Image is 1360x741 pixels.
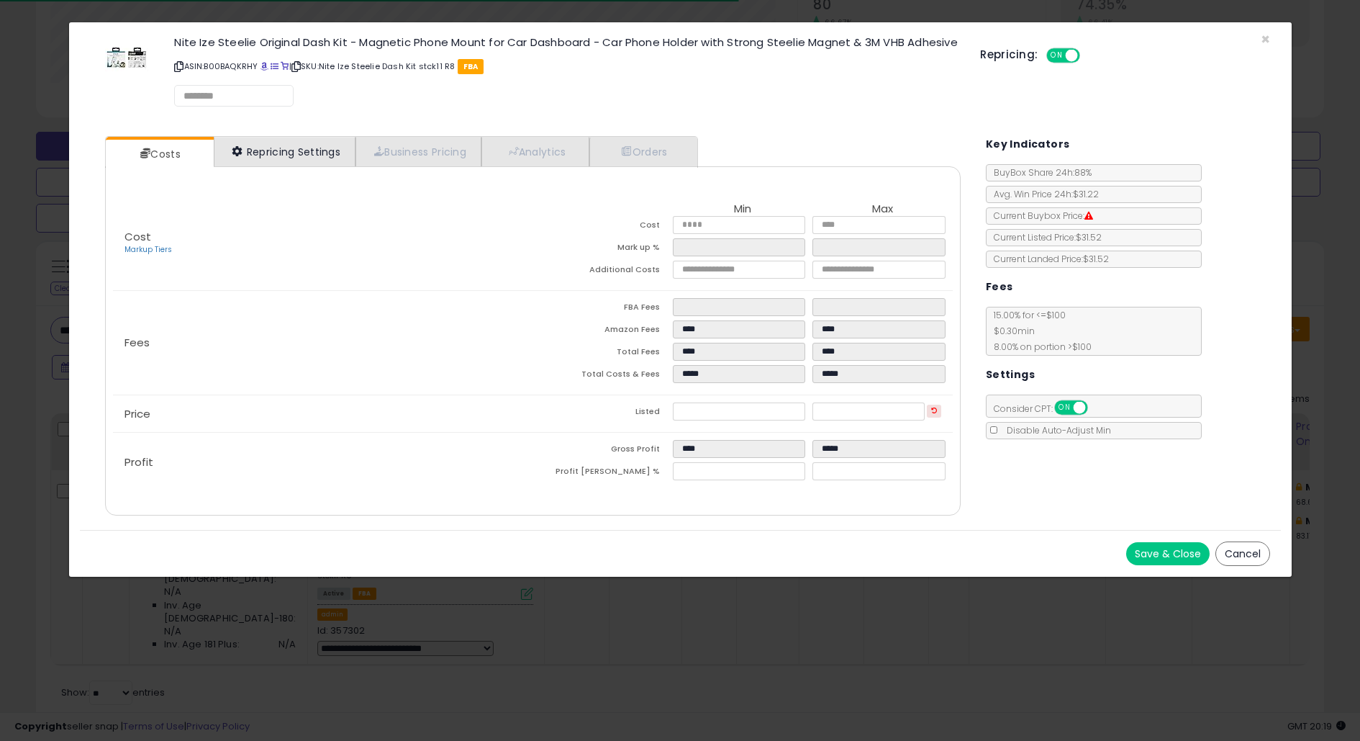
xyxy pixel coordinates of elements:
[113,408,533,420] p: Price
[1078,50,1101,62] span: OFF
[106,140,212,169] a: Costs
[987,325,1035,337] span: $0.30 min
[105,37,148,80] img: 41hWMnlgwEL._SL60_.jpg
[458,59,484,74] span: FBA
[532,298,673,320] td: FBA Fees
[987,166,1092,179] span: BuyBox Share 24h: 88%
[1056,402,1074,414] span: ON
[281,60,289,72] a: Your listing only
[1084,212,1093,220] i: Suppressed Buy Box
[1048,50,1066,62] span: ON
[673,203,813,216] th: Min
[987,231,1102,243] span: Current Listed Price: $31.52
[113,337,533,349] p: Fees
[532,216,673,238] td: Cost
[532,238,673,261] td: Mark up %
[986,366,1035,384] h5: Settings
[174,55,958,78] p: ASIN: B00BAQKRHY | SKU: Nite Ize Steelie Dash Kit stck11 R8
[987,341,1092,353] span: 8.00 % on portion > $100
[355,137,481,166] a: Business Pricing
[481,137,589,166] a: Analytics
[532,343,673,365] td: Total Fees
[532,365,673,387] td: Total Costs & Fees
[987,403,1107,415] span: Consider CPT:
[260,60,268,72] a: BuyBox page
[214,137,356,166] a: Repricing Settings
[986,278,1013,296] h5: Fees
[124,244,172,255] a: Markup Tiers
[271,60,278,72] a: All offer listings
[532,440,673,462] td: Gross Profit
[987,188,1099,200] span: Avg. Win Price 24h: $31.22
[113,231,533,256] p: Cost
[1126,542,1210,565] button: Save & Close
[812,203,953,216] th: Max
[532,261,673,283] td: Additional Costs
[986,135,1070,153] h5: Key Indicators
[987,210,1093,222] span: Current Buybox Price:
[589,137,696,166] a: Orders
[987,309,1092,353] span: 15.00 % for <= $100
[1085,402,1108,414] span: OFF
[113,457,533,468] p: Profit
[532,320,673,343] td: Amazon Fees
[532,403,673,425] td: Listed
[1215,542,1270,566] button: Cancel
[174,37,958,48] h3: Nite Ize Steelie Original Dash Kit - Magnetic Phone Mount for Car Dashboard - Car Phone Holder wi...
[532,462,673,485] td: Profit [PERSON_NAME] %
[980,49,1038,60] h5: Repricing:
[1261,29,1270,50] span: ×
[987,253,1109,265] span: Current Landed Price: $31.52
[999,424,1111,436] span: Disable Auto-Adjust Min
